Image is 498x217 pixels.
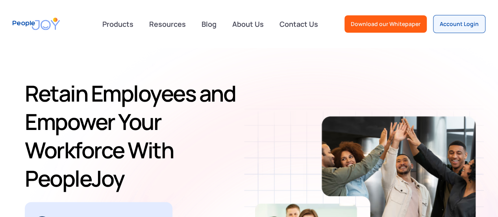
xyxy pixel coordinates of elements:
[433,15,485,33] a: Account Login
[351,20,420,28] div: Download our Whitepaper
[197,15,221,33] a: Blog
[98,16,138,32] div: Products
[25,79,255,193] h1: Retain Employees and Empower Your Workforce With PeopleJoy
[228,15,268,33] a: About Us
[144,15,191,33] a: Resources
[13,13,60,35] a: home
[275,15,323,33] a: Contact Us
[440,20,479,28] div: Account Login
[344,15,427,33] a: Download our Whitepaper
